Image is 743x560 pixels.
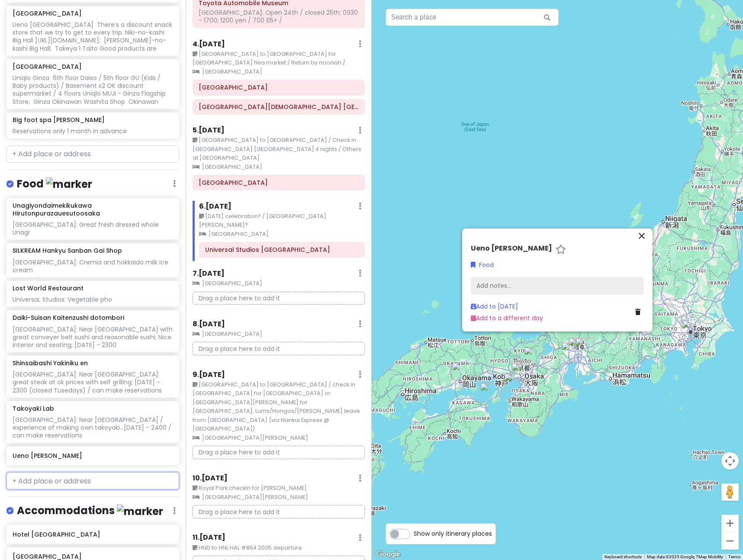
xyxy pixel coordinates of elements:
h6: Ueno [PERSON_NAME] [471,244,552,253]
div: Unagiyondaimekikukawa Hirutonpurazauesutoosaka [514,360,533,380]
h6: Ueno [PERSON_NAME] [13,452,173,460]
h6: SILKREAM Hankyu Sanban Gai Shop [13,247,122,254]
h6: Osaka Station [199,179,359,187]
a: Delete place [635,307,644,317]
i: close [637,231,647,241]
h6: 5 . [DATE] [193,126,225,135]
h4: Accommodations [17,504,163,518]
div: Add notes... [471,277,644,295]
div: [GEOGRAPHIC_DATA]: Great fresh dressed whole Unagi [13,221,173,236]
img: marker [117,505,163,518]
div: Shinagawa Prince Hotel Main Tower [681,315,700,335]
span: Show only itinerary places [414,529,492,538]
img: marker [46,177,92,191]
div: [GEOGRAPHIC_DATA]: Near [GEOGRAPHIC_DATA]: great steak at ok prices with self grilling; [DATE] - ... [13,370,173,394]
h6: Lost World Restaurant [13,284,84,292]
small: [GEOGRAPHIC_DATA][PERSON_NAME] [193,434,364,442]
small: [GEOGRAPHIC_DATA] [193,68,364,76]
h6: Universal Studios Japan [205,246,359,254]
p: Drag a place here to add it [193,342,364,355]
h4: Food [17,177,92,191]
small: [GEOGRAPHIC_DATA] to [GEOGRAPHIC_DATA] / check in [GEOGRAPHIC_DATA] for [GEOGRAPHIC_DATA] or [GEO... [193,380,364,434]
a: Open this area in Google Maps (opens a new window) [374,549,402,560]
small: [GEOGRAPHIC_DATA][PERSON_NAME] [193,493,364,502]
div: UniversaL Studios: Vegetable pho [13,296,173,303]
div: Nabana no Sato [561,342,580,361]
div: Nagoya Station [568,338,587,357]
h6: 9 . [DATE] [193,370,225,380]
p: Drag a place here to add it [193,446,364,459]
input: Search a place [386,9,559,26]
button: Drag Pegman onto the map to open Street View [721,483,739,501]
h6: Takoyaki Lab [13,405,54,412]
small: [GEOGRAPHIC_DATA] [193,330,364,338]
h6: Shinsaibashi Yakiniku en [13,359,88,367]
small: [GEOGRAPHIC_DATA] to [GEOGRAPHIC_DATA] for [GEOGRAPHIC_DATA] flea market / Return by noonish / [193,50,364,68]
a: Terms (opens in new tab) [728,554,740,559]
small: Royal Park checkin for [PERSON_NAME] [193,484,364,492]
h6: 6 . [DATE] [199,202,232,211]
button: Zoom out [721,532,739,550]
div: Okayama [452,362,471,381]
a: Add to a different day [471,314,543,322]
h6: [GEOGRAPHIC_DATA] [13,10,82,17]
p: Drag a place here to add it [193,505,364,518]
div: Kansai International Airport [504,373,523,392]
div: Universal Studios Japan [511,362,530,381]
button: Keyboard shortcuts [605,554,642,560]
button: Zoom in [721,515,739,532]
h6: Big foot spa [PERSON_NAME] [13,116,105,124]
div: [GEOGRAPHIC_DATA]: Open 24th / closed 25th; 0930 - 1700; 1200 yen / 700 65+ / [199,9,359,24]
a: Food [471,260,494,270]
h6: 4 . [DATE] [193,40,225,49]
small: [GEOGRAPHIC_DATA] [193,163,364,171]
div: Hotel Villa Fontaine Grand Haneda Airport [682,320,701,339]
a: Add to [DATE] [471,302,518,311]
div: Otsuka Museum of Art [480,383,499,402]
small: HND to HNL HAL #864 2005 departure [193,544,364,552]
div: [GEOGRAPHIC_DATA]: Cremia and hokkaido milk ice cream [13,258,173,274]
h6: Kitano Temple kyoto [199,103,359,111]
div: Osaka Station [514,360,533,379]
small: [GEOGRAPHIC_DATA] [193,279,364,288]
a: Star place [556,244,566,255]
p: Drag a place here to add it [193,292,364,305]
button: Map camera controls [721,452,739,470]
div: Uniqlo Ginza 6th floor Daiso / 5th floor GU (Kids / Baby products) / Basement x2 OK discount supe... [13,74,173,106]
h6: Kyoto Station [199,84,359,91]
h6: Unagiyondaimekikukawa Hirutonpurazauesutoosaka [13,202,173,217]
div: Ueno [GEOGRAPHIC_DATA] There’s a discount snack store that we try to get to every trip. Niki-no-k... [13,21,173,52]
img: Google [374,549,402,560]
h6: [GEOGRAPHIC_DATA] [13,63,82,71]
h6: 10 . [DATE] [193,474,228,483]
input: + Add place or address [6,472,179,489]
h6: 8 . [DATE] [193,320,225,329]
div: Osaka Aquarium Kaiyukan [511,363,530,382]
div: HOTEL ROYAL CLASSIC OSAKA [514,362,533,381]
small: [GEOGRAPHIC_DATA] to [GEOGRAPHIC_DATA] / Check in [GEOGRAPHIC_DATA] [GEOGRAPHIC_DATA] 4 nights / ... [193,136,364,162]
span: Map data ©2025 Google, TMap Mobility [647,554,723,559]
h6: 11 . [DATE] [193,533,225,542]
h6: 7 . [DATE] [193,269,225,278]
div: Reservations only 1 month in advance [13,127,173,135]
div: [GEOGRAPHIC_DATA]: Near [GEOGRAPHIC_DATA] / experience of making own takoyaki...[DATE] - 2400 / c... [13,416,173,440]
div: [GEOGRAPHIC_DATA]: Near [GEOGRAPHIC_DATA] with great conveyer belt sushi and reasonable sushi; Ni... [13,325,173,349]
input: + Add place or address [6,145,179,163]
small: [DATE] celebration? / [GEOGRAPHIC_DATA] [PERSON_NAME]? [199,212,364,230]
h6: Hotel [GEOGRAPHIC_DATA] [13,531,173,538]
div: Toyota Automobile Museum [575,338,594,357]
div: Kyoto Station [524,347,543,366]
button: Close [636,230,647,244]
small: [GEOGRAPHIC_DATA] [199,230,364,238]
h6: Daiki-Suisan Kaitenzushi dotombori [13,314,124,322]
